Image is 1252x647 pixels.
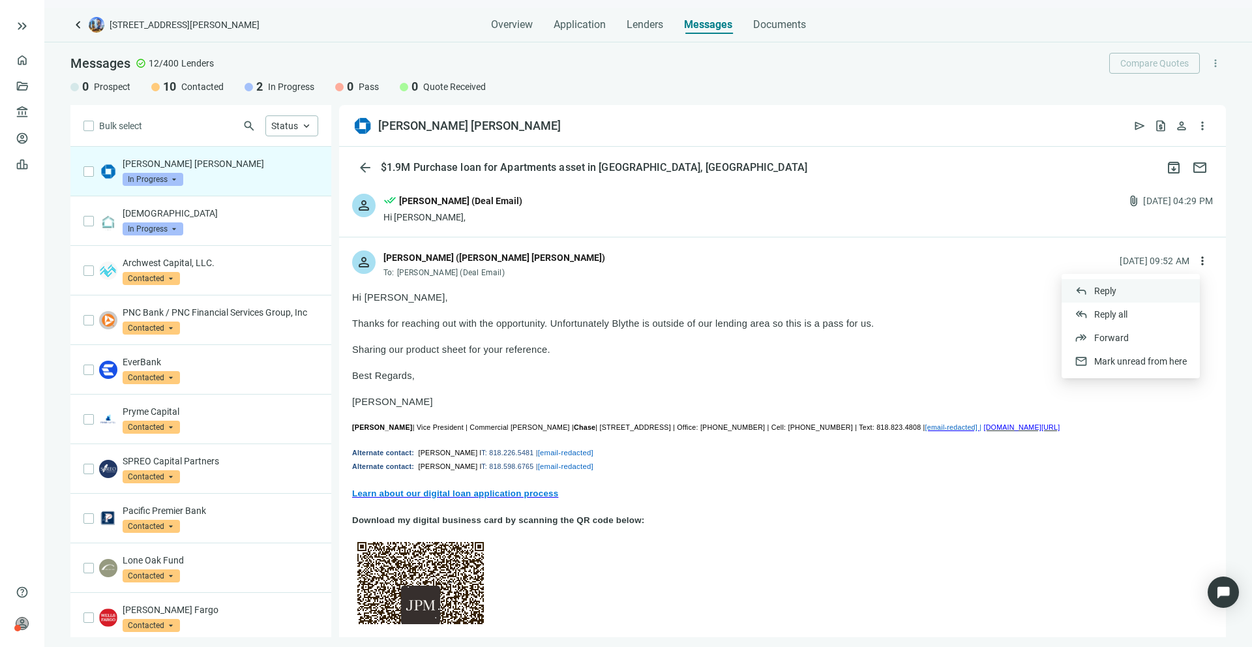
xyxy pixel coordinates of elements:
div: $1.9M Purchase loan for Apartments asset in [GEOGRAPHIC_DATA], [GEOGRAPHIC_DATA] [378,161,810,174]
span: 12/400 [149,57,179,70]
div: [DATE] 09:52 AM [1120,254,1189,268]
p: Lone Oak Fund [123,554,318,567]
span: Bulk select [99,119,142,133]
span: Application [554,18,606,31]
button: keyboard_double_arrow_right [14,18,30,34]
span: In Progress [123,222,183,235]
p: SPREO Capital Partners [123,455,318,468]
span: In Progress [268,80,314,93]
img: 7a8e883c-29d7-4212-b92f-5c102c255938 [99,361,117,379]
p: [DEMOGRAPHIC_DATA] [123,207,318,220]
p: Archwest Capital, LLC. [123,256,318,269]
span: attach_file [1127,194,1140,207]
span: reply [1075,284,1088,297]
p: Pacific Premier Bank [123,504,318,517]
span: search [243,119,256,132]
span: Pass [359,80,379,93]
img: 61e215de-ba22-4608-92ae-da61297d1b96.png [99,609,117,627]
p: Pryme Capital [123,405,318,418]
span: Contacted [123,421,180,434]
span: reply_all [1075,308,1088,321]
img: d25f8117-3bde-4b1d-a838-0a98c958bad4.png [99,559,117,577]
span: person [16,617,29,630]
span: [PERSON_NAME] (Deal Email) [397,268,505,277]
button: arrow_back [352,155,378,181]
button: request_quote [1150,115,1171,136]
img: 68f0e6ed-f538-4860-bbc1-396c910a60b7.png [99,212,117,230]
img: 7661a31f-baf9-4577-ad1b-09a9d9ab2c0b [99,262,117,280]
span: mail [1075,355,1088,368]
span: more_vert [1196,254,1209,267]
span: person [356,254,372,270]
button: more_vert [1205,53,1226,74]
img: 643335f0-a381-496f-ba52-afe3a5485634.png [99,162,117,181]
span: Overview [491,18,533,31]
span: Contacted [181,80,224,93]
span: [STREET_ADDRESS][PERSON_NAME] [110,18,260,31]
span: In Progress [123,173,183,186]
img: 33893857-8396-4680-8765-5124c06d9744.png [99,311,117,329]
div: [PERSON_NAME] [PERSON_NAME] [378,118,561,134]
span: Forward [1094,333,1129,343]
button: archive [1161,155,1187,181]
img: 643335f0-a381-496f-ba52-afe3a5485634.png [352,115,373,136]
button: more_vert [1192,250,1213,271]
div: [PERSON_NAME] (Deal Email) [399,194,522,208]
span: Reply all [1094,309,1127,320]
span: more_vert [1210,57,1221,69]
span: person [356,198,372,213]
div: [PERSON_NAME] ([PERSON_NAME] [PERSON_NAME]) [383,250,605,265]
div: Open Intercom Messenger [1208,577,1239,608]
span: 0 [82,79,89,95]
span: Contacted [123,272,180,285]
button: Compare Quotes [1109,53,1200,74]
span: Status [271,121,298,131]
span: 2 [256,79,263,95]
span: 0 [347,79,353,95]
p: EverBank [123,355,318,369]
span: keyboard_arrow_up [301,120,312,132]
span: Contacted [123,371,180,384]
span: Reply [1094,286,1116,296]
button: person [1171,115,1192,136]
span: Quote Received [423,80,486,93]
span: forward [1075,331,1088,344]
p: [PERSON_NAME] [PERSON_NAME] [123,157,318,170]
div: To: [383,267,605,278]
img: deal-logo [89,17,104,33]
span: Messages [684,18,732,31]
img: b51026bb-dfdf-4c43-b42d-d9cf265a721c.png [99,410,117,429]
p: [PERSON_NAME] Fargo [123,603,318,616]
button: send [1129,115,1150,136]
span: Contacted [123,520,180,533]
span: Lenders [627,18,663,31]
span: Documents [753,18,806,31]
span: mail [1192,160,1208,175]
span: Lenders [181,57,214,70]
span: Contacted [123,322,180,335]
span: Contacted [123,470,180,483]
span: arrow_back [357,160,373,175]
span: check_circle [136,58,146,68]
span: Messages [70,55,130,71]
span: archive [1166,160,1182,175]
a: keyboard_arrow_left [70,17,86,33]
img: fd5e7f14-122a-40e1-b66e-10f34bd2f117 [99,460,117,478]
span: send [1133,119,1146,132]
span: help [16,586,29,599]
span: request_quote [1154,119,1167,132]
div: [DATE] 04:29 PM [1143,194,1213,208]
p: PNC Bank / PNC Financial Services Group, Inc [123,306,318,319]
img: 0d772d50-d2bd-47ac-9822-9874426d0a1e [99,509,117,528]
span: Prospect [94,80,130,93]
span: more_vert [1196,119,1209,132]
span: Contacted [123,569,180,582]
span: person [1175,119,1188,132]
button: more_vert [1192,115,1213,136]
span: 0 [411,79,418,95]
button: mail [1187,155,1213,181]
div: Hi [PERSON_NAME], [383,211,522,224]
span: account_balance [16,106,25,119]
